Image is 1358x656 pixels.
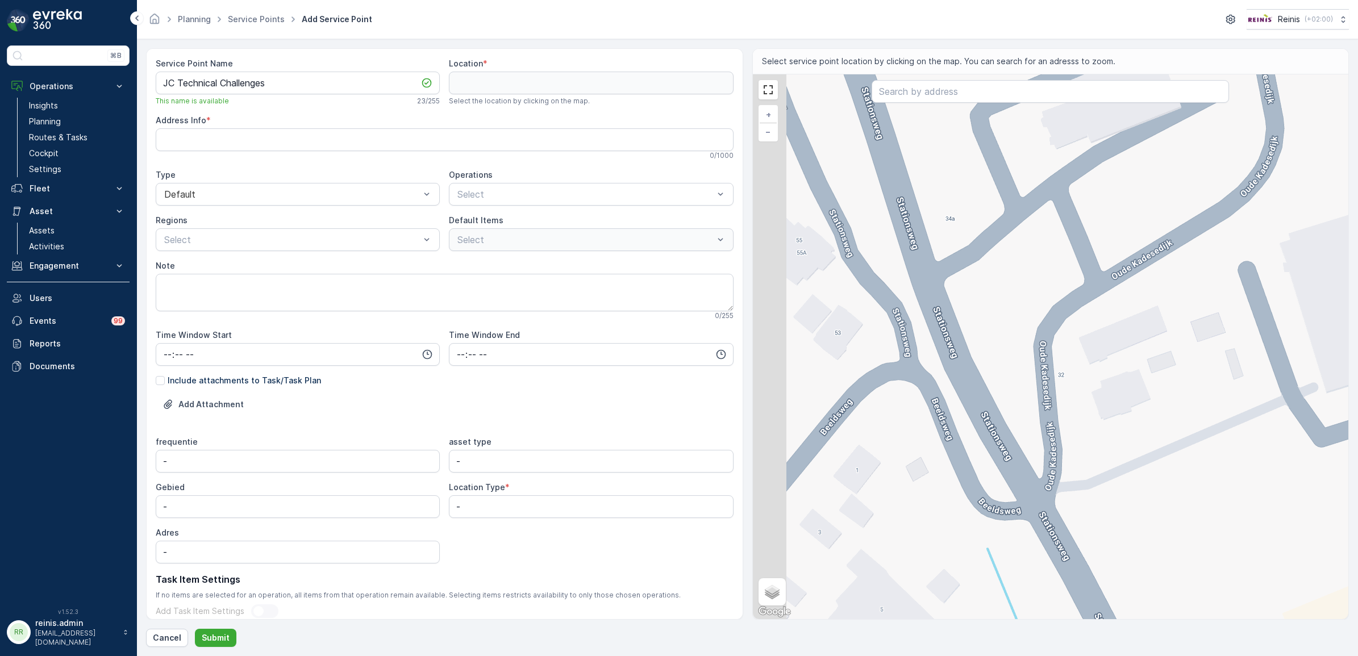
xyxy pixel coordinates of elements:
[156,59,233,68] label: Service Point Name
[156,261,175,270] label: Note
[228,14,285,24] a: Service Points
[7,608,130,615] span: v 1.52.3
[7,200,130,223] button: Asset
[156,528,179,537] label: Adres
[1247,13,1273,26] img: Reinis-Logo-Vrijstaand_Tekengebied-1-copy2_aBO4n7j.png
[7,332,130,355] a: Reports
[7,310,130,332] a: Events99
[299,14,374,25] span: Add Service Point
[30,183,107,194] p: Fleet
[710,151,734,160] p: 0 / 1000
[110,51,122,60] p: ⌘B
[30,361,125,372] p: Documents
[202,632,230,644] p: Submit
[178,14,211,24] a: Planning
[156,437,198,446] label: frequentie
[29,164,61,175] p: Settings
[195,629,236,647] button: Submit
[156,591,734,600] span: If no items are selected for an operation, all items from that operation remain available. Select...
[156,115,206,125] label: Address Info
[872,80,1229,103] input: Search by address
[156,330,232,340] label: Time Window Start
[756,604,793,619] img: Google
[30,338,125,349] p: Reports
[449,437,491,446] label: asset type
[715,311,734,320] p: 0 / 255
[29,100,58,111] p: Insights
[449,330,520,340] label: Time Window End
[1278,14,1300,25] p: Reinis
[114,316,123,325] p: 99
[33,9,82,32] img: logo_dark-DEwI_e13.png
[29,116,61,127] p: Planning
[7,254,130,277] button: Engagement
[178,399,244,410] p: Add Attachment
[7,75,130,98] button: Operations
[762,56,1115,67] span: Select service point location by clicking on the map. You can search for an adresss to zoom.
[29,225,55,236] p: Assets
[24,223,130,239] a: Assets
[24,98,130,114] a: Insights
[156,573,734,586] p: Task Item Settings
[30,293,125,304] p: Users
[153,632,181,644] p: Cancel
[449,59,483,68] label: Location
[24,129,130,145] a: Routes & Tasks
[35,629,117,647] p: [EMAIL_ADDRESS][DOMAIN_NAME]
[756,604,793,619] a: Open this area in Google Maps (opens a new window)
[449,215,503,225] label: Default Items
[760,123,777,140] a: Zoom Out
[7,287,130,310] a: Users
[156,604,278,618] label: Add Task Item Settings
[7,617,130,647] button: RRreinis.admin[EMAIL_ADDRESS][DOMAIN_NAME]
[35,617,117,629] p: reinis.admin
[449,97,590,106] span: Select the location by clicking on the map.
[1305,15,1333,24] p: ( +02:00 )
[156,215,188,225] label: Regions
[766,110,771,119] span: +
[7,9,30,32] img: logo
[449,482,505,492] label: Location Type
[24,239,130,254] a: Activities
[765,127,771,136] span: −
[148,17,161,27] a: Homepage
[146,629,188,647] button: Cancel
[156,395,251,413] button: Upload File
[168,375,321,386] p: Include attachments to Task/Task Plan
[30,81,107,92] p: Operations
[164,233,420,246] p: Select
[7,355,130,378] a: Documents
[24,161,130,177] a: Settings
[29,241,64,252] p: Activities
[760,81,777,98] a: View Fullscreen
[760,579,785,604] a: Layers
[30,260,107,271] p: Engagement
[156,97,229,106] span: This name is available
[30,206,107,217] p: Asset
[29,132,88,143] p: Routes & Tasks
[10,623,28,641] div: RR
[29,148,59,159] p: Cockpit
[156,482,185,492] label: Gebied
[417,97,440,106] p: 23 / 255
[760,106,777,123] a: Zoom In
[7,177,130,200] button: Fleet
[24,145,130,161] a: Cockpit
[30,315,105,327] p: Events
[156,170,176,179] label: Type
[1247,9,1349,30] button: Reinis(+02:00)
[457,187,713,201] p: Select
[24,114,130,129] a: Planning
[449,170,493,179] label: Operations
